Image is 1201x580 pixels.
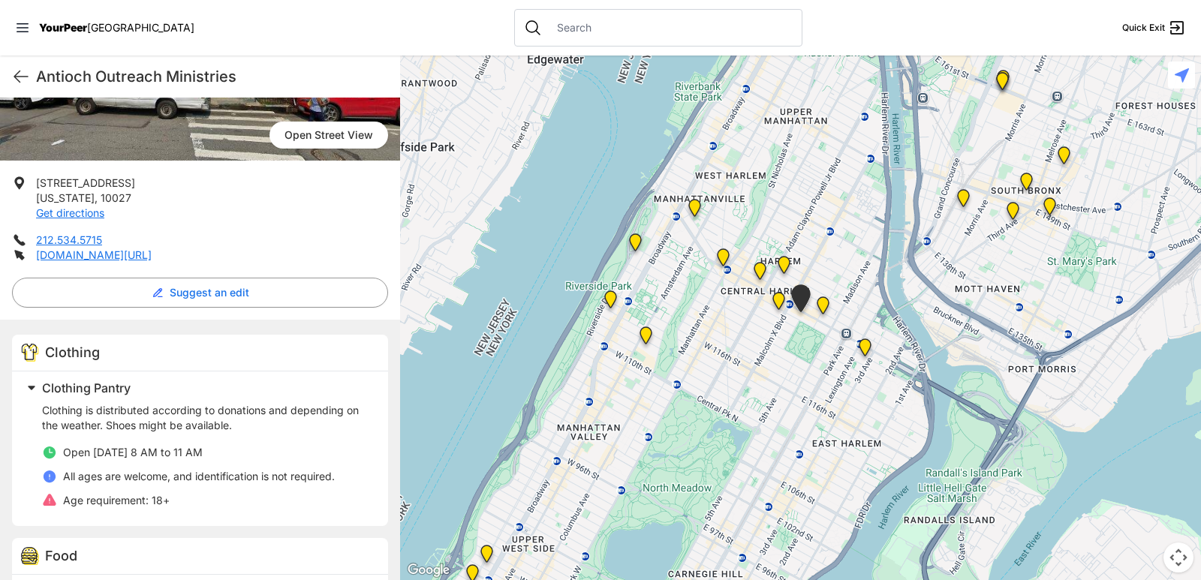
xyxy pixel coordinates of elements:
[814,296,832,320] div: East Harlem
[1122,19,1186,37] a: Quick Exit
[36,176,135,189] span: [STREET_ADDRESS]
[45,548,77,563] span: Food
[101,191,131,204] span: 10027
[1163,542,1193,572] button: Map camera controls
[63,493,170,508] p: 18+
[477,545,496,569] div: Pathways Adult Drop-In Program
[63,494,149,506] span: Age requirement:
[637,326,655,350] div: The Cathedral Church of St. John the Divine
[404,560,453,580] img: Google
[626,233,645,257] div: Manhattan
[1017,173,1036,197] div: The Bronx
[993,72,1012,96] div: South Bronx NeON Works
[36,191,95,204] span: [US_STATE]
[751,262,769,286] div: Uptown/Harlem DYCD Youth Drop-in Center
[269,122,388,149] a: Open Street View
[775,256,793,280] div: Manhattan
[42,380,131,395] span: Clothing Pantry
[1122,22,1165,34] span: Quick Exit
[601,290,620,314] div: Ford Hall
[36,233,102,246] a: 212.534.5715
[714,248,733,272] div: The PILLARS – Holistic Recovery Support
[36,206,104,219] a: Get directions
[63,469,335,484] p: All ages are welcome, and identification is not required.
[1040,197,1059,221] div: The Bronx Pride Center
[954,189,973,213] div: Harm Reduction Center
[1055,146,1073,170] div: Bronx Youth Center (BYC)
[404,560,453,580] a: Open this area in Google Maps (opens a new window)
[63,446,203,458] span: Open [DATE] 8 AM to 11 AM
[12,278,388,308] button: Suggest an edit
[87,21,194,34] span: [GEOGRAPHIC_DATA]
[36,66,388,87] h1: Antioch Outreach Ministries
[856,338,874,362] div: Main Location
[788,284,814,318] div: Manhattan
[170,285,249,300] span: Suggest an edit
[39,21,87,34] span: YourPeer
[42,403,370,433] p: Clothing is distributed according to donations and depending on the weather. Shoes might be avail...
[994,70,1013,94] div: Bronx
[36,248,152,261] a: [DOMAIN_NAME][URL]
[548,20,793,35] input: Search
[95,191,98,204] span: ,
[39,23,194,32] a: YourPeer[GEOGRAPHIC_DATA]
[45,344,100,360] span: Clothing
